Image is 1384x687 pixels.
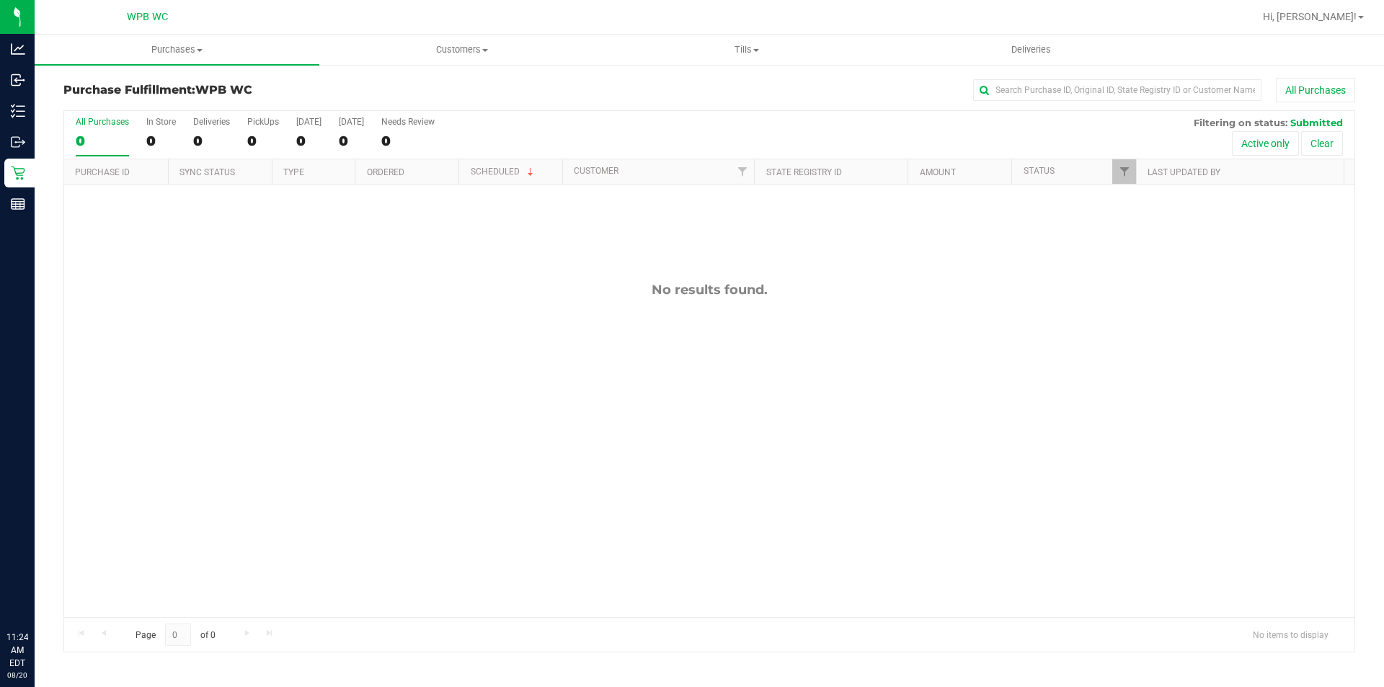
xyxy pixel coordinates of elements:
div: [DATE] [339,117,364,127]
div: 0 [247,133,279,149]
a: Sync Status [179,167,235,177]
iframe: Resource center [14,572,58,615]
span: Hi, [PERSON_NAME]! [1263,11,1357,22]
span: Filtering on status: [1194,117,1287,128]
p: 11:24 AM EDT [6,631,28,670]
span: Deliveries [992,43,1070,56]
div: 0 [296,133,321,149]
span: Submitted [1290,117,1343,128]
a: Filter [730,159,754,184]
div: In Store [146,117,176,127]
a: Customer [574,166,618,176]
div: 0 [146,133,176,149]
a: Tills [604,35,889,65]
div: All Purchases [76,117,129,127]
a: Type [283,167,304,177]
a: Purchase ID [75,167,130,177]
div: PickUps [247,117,279,127]
inline-svg: Inbound [11,73,25,87]
inline-svg: Inventory [11,104,25,118]
h3: Purchase Fulfillment: [63,84,494,97]
div: [DATE] [296,117,321,127]
div: No results found. [64,282,1354,298]
a: Ordered [367,167,404,177]
a: Scheduled [471,167,536,177]
span: Purchases [35,43,319,56]
div: 0 [381,133,435,149]
span: WPB WC [195,83,252,97]
a: Customers [319,35,604,65]
a: Purchases [35,35,319,65]
p: 08/20 [6,670,28,681]
a: Status [1024,166,1055,176]
button: Clear [1301,131,1343,156]
a: Last Updated By [1148,167,1220,177]
button: All Purchases [1276,78,1355,102]
a: Amount [920,167,956,177]
div: 0 [339,133,364,149]
inline-svg: Analytics [11,42,25,56]
div: 0 [76,133,129,149]
a: Deliveries [889,35,1174,65]
div: Needs Review [381,117,435,127]
input: Search Purchase ID, Original ID, State Registry ID or Customer Name... [973,79,1261,101]
span: Tills [605,43,888,56]
span: No items to display [1241,624,1340,645]
inline-svg: Reports [11,197,25,211]
div: 0 [193,133,230,149]
button: Active only [1232,131,1299,156]
a: State Registry ID [766,167,842,177]
div: Deliveries [193,117,230,127]
inline-svg: Outbound [11,135,25,149]
inline-svg: Retail [11,166,25,180]
span: WPB WC [127,11,168,23]
span: Customers [320,43,603,56]
a: Filter [1112,159,1136,184]
span: Page of 0 [123,624,227,646]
